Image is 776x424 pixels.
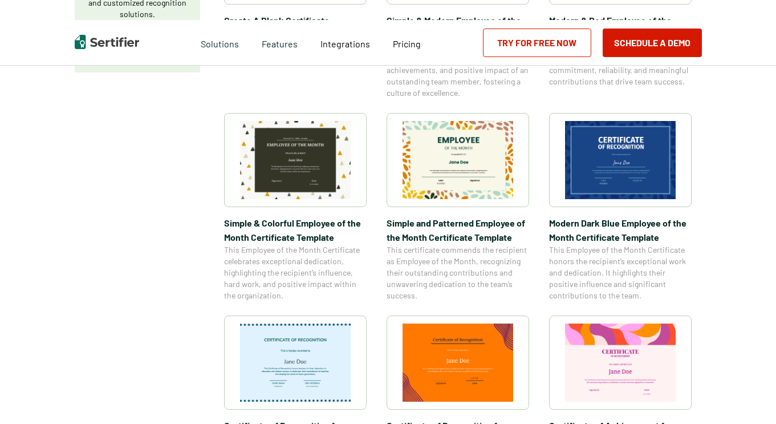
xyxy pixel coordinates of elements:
img: Modern Dark Blue Employee of the Month Certificate Template [565,121,676,199]
span: Integrations [320,38,370,49]
img: Simple & Colorful Employee of the Month Certificate Template [240,121,351,199]
span: Pricing [393,38,421,49]
img: Sertifier | Digital Credentialing Platform [75,35,139,49]
span: This certificate commends the recipient as Employee of the Month, recognizing their outstanding c... [387,244,529,301]
span: Modern Dark Blue Employee of the Month Certificate Template [549,216,692,244]
a: Simple & Colorful Employee of the Month Certificate TemplateSimple & Colorful Employee of the Mon... [224,113,367,301]
span: This Employee of the Month Certificate celebrates exceptional dedication, highlighting the recipi... [224,244,367,301]
span: Simple & Colorful Employee of the Month Certificate Template [224,216,367,244]
img: Certificate of Recognition for Teachers Template [240,324,351,402]
a: Integrations [320,35,370,50]
img: Certificate of Achievement for Preschool Template [565,324,676,402]
a: Simple and Patterned Employee of the Month Certificate TemplateSimple and Patterned Employee of t... [387,113,529,301]
span: This Employee of the Month Certificate honors the recipient’s exceptional work and dedication. It... [549,244,692,301]
span: Simple and Patterned Employee of the Month Certificate Template [387,216,529,244]
img: Certificate of Recognition for Pastor [403,324,513,402]
button: Schedule a Demo [603,29,702,57]
span: Modern & Red Employee of the Month Certificate Template [549,13,692,42]
span: Create A Blank Certificate [224,13,367,27]
span: This Employee of the Month Certificate celebrates the dedication, achievements, and positive impa... [387,42,529,99]
span: Solutions [201,35,239,50]
a: Try for Free Now [483,29,591,57]
img: Simple and Patterned Employee of the Month Certificate Template [403,121,513,199]
span: Simple & Modern Employee of the Month Certificate Template [387,13,529,42]
a: Pricing [393,35,421,50]
span: Features [262,35,298,50]
a: Modern Dark Blue Employee of the Month Certificate TemplateModern Dark Blue Employee of the Month... [549,113,692,301]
